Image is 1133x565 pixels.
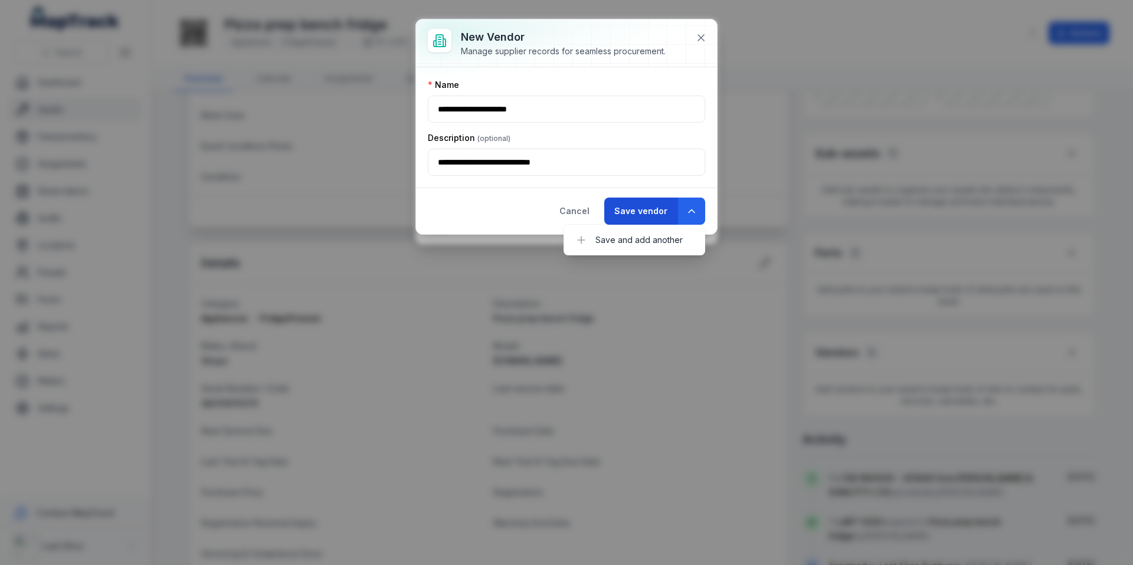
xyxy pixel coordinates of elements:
label: Name [428,79,459,91]
label: Description [428,132,510,144]
button: Save vendor [604,198,677,225]
h3: New vendor [461,29,666,45]
button: Cancel [549,198,600,225]
div: Save and add another [568,229,700,251]
div: Manage supplier records for seamless procurement. [461,45,666,57]
input: :r46:-form-item-label [428,149,705,176]
input: :r45:-form-item-label [428,96,705,123]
